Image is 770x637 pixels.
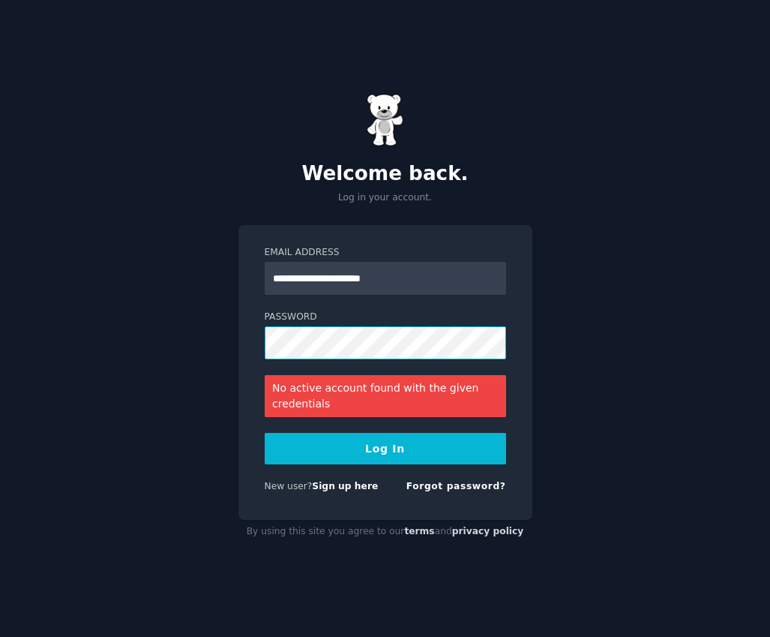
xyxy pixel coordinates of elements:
a: Forgot password? [406,481,506,491]
span: New user? [265,481,313,491]
p: Log in your account. [238,191,532,205]
a: terms [404,526,434,536]
div: No active account found with the given credentials [265,375,506,417]
h2: Welcome back. [238,162,532,186]
label: Email Address [265,246,506,260]
a: Sign up here [312,481,378,491]
label: Password [265,311,506,324]
button: Log In [265,433,506,464]
div: By using this site you agree to our and [238,520,532,544]
img: Gummy Bear [367,94,404,146]
a: privacy policy [452,526,524,536]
